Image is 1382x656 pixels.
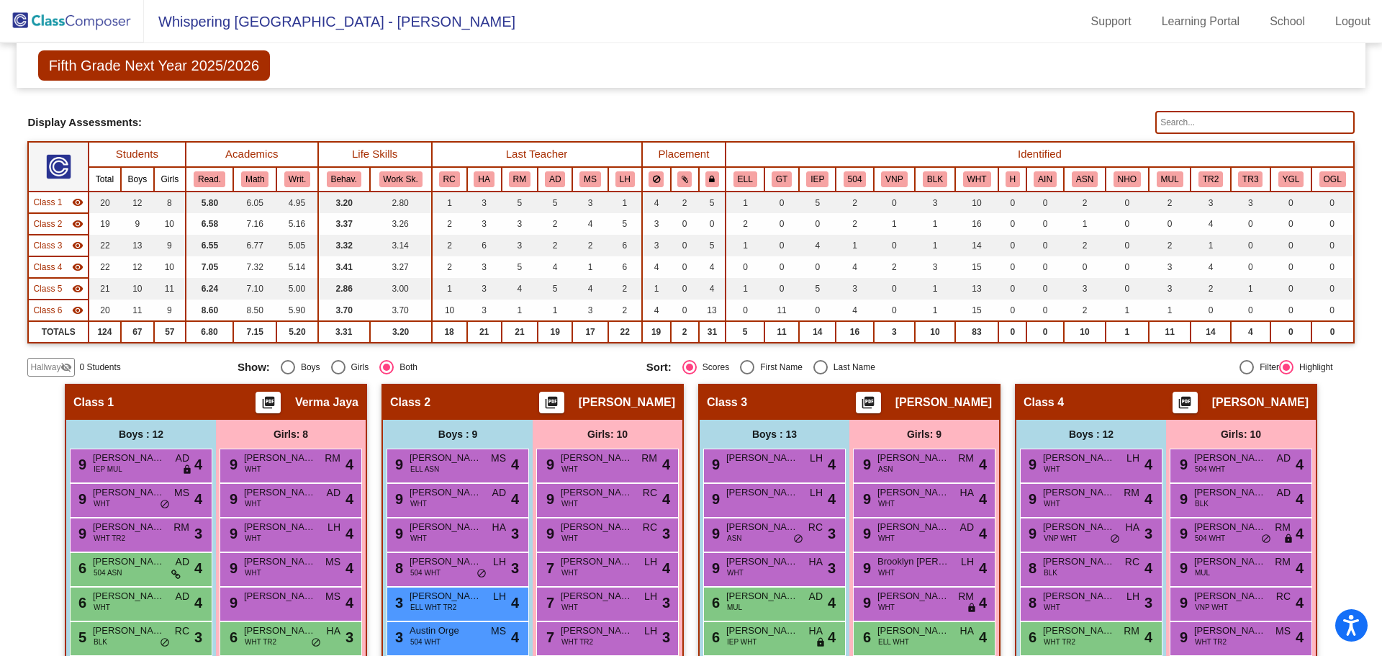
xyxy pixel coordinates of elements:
[1231,235,1270,256] td: 0
[154,300,186,321] td: 9
[276,300,317,321] td: 5.90
[1270,192,1311,213] td: 0
[28,213,89,235] td: Jacqueline Miteff - No Class Name
[1270,235,1311,256] td: 0
[276,321,317,343] td: 5.20
[1191,167,1230,192] th: Tier 2
[186,142,318,167] th: Academics
[1149,300,1191,321] td: 1
[1155,111,1354,134] input: Search...
[432,213,467,235] td: 2
[642,300,671,321] td: 4
[474,171,494,187] button: HA
[671,278,699,300] td: 0
[1191,235,1230,256] td: 1
[1106,300,1149,321] td: 1
[998,167,1026,192] th: Hispanic
[1270,278,1311,300] td: 0
[642,142,726,167] th: Placement
[642,192,671,213] td: 4
[799,213,836,235] td: 0
[318,278,370,300] td: 2.86
[998,213,1026,235] td: 0
[1106,256,1149,278] td: 0
[699,213,726,235] td: 0
[1080,10,1143,33] a: Support
[509,171,530,187] button: RM
[806,171,828,187] button: IEP
[432,235,467,256] td: 2
[998,278,1026,300] td: 0
[1231,256,1270,278] td: 0
[764,213,799,235] td: 0
[572,167,608,192] th: Michael Seabrook
[874,167,916,192] th: Very Needy Parent
[699,235,726,256] td: 5
[1238,171,1263,187] button: TR3
[1064,192,1106,213] td: 2
[1026,300,1064,321] td: 0
[89,167,121,192] th: Total
[432,300,467,321] td: 10
[370,213,432,235] td: 3.26
[233,192,276,213] td: 6.05
[1034,171,1057,187] button: AIN
[799,278,836,300] td: 5
[1270,300,1311,321] td: 0
[186,235,233,256] td: 6.55
[33,304,62,317] span: Class 6
[1064,235,1106,256] td: 2
[1176,395,1193,415] mat-icon: picture_as_pdf
[1149,213,1191,235] td: 0
[154,256,186,278] td: 10
[72,283,83,295] mat-icon: visibility
[1311,213,1354,235] td: 0
[1006,171,1020,187] button: H
[318,300,370,321] td: 3.70
[799,192,836,213] td: 5
[799,256,836,278] td: 0
[874,300,916,321] td: 0
[318,192,370,213] td: 3.20
[1149,192,1191,213] td: 2
[154,192,186,213] td: 8
[1258,10,1316,33] a: School
[915,192,954,213] td: 3
[233,300,276,321] td: 8.50
[572,278,608,300] td: 4
[502,192,538,213] td: 5
[233,278,276,300] td: 7.10
[284,171,310,187] button: Writ.
[233,321,276,343] td: 7.15
[1191,300,1230,321] td: 0
[28,235,89,256] td: Vanessa Taylor - No Class Name
[874,235,916,256] td: 0
[1106,192,1149,213] td: 0
[579,171,601,187] button: MS
[726,167,764,192] th: English Language Learner
[467,235,502,256] td: 6
[955,235,999,256] td: 14
[1149,256,1191,278] td: 3
[836,167,873,192] th: 504 Plan
[502,300,538,321] td: 1
[764,278,799,300] td: 0
[836,235,873,256] td: 1
[733,171,757,187] button: ELL
[726,300,764,321] td: 0
[671,300,699,321] td: 0
[1231,278,1270,300] td: 1
[1106,213,1149,235] td: 0
[874,213,916,235] td: 1
[799,167,836,192] th: Individualized Education Plan
[370,235,432,256] td: 3.14
[28,278,89,300] td: Kerry Kuhn - No Class Name
[1106,235,1149,256] td: 0
[642,167,671,192] th: Keep away students
[467,256,502,278] td: 3
[955,256,999,278] td: 15
[432,142,642,167] th: Last Teacher
[318,213,370,235] td: 3.37
[186,278,233,300] td: 6.24
[502,235,538,256] td: 3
